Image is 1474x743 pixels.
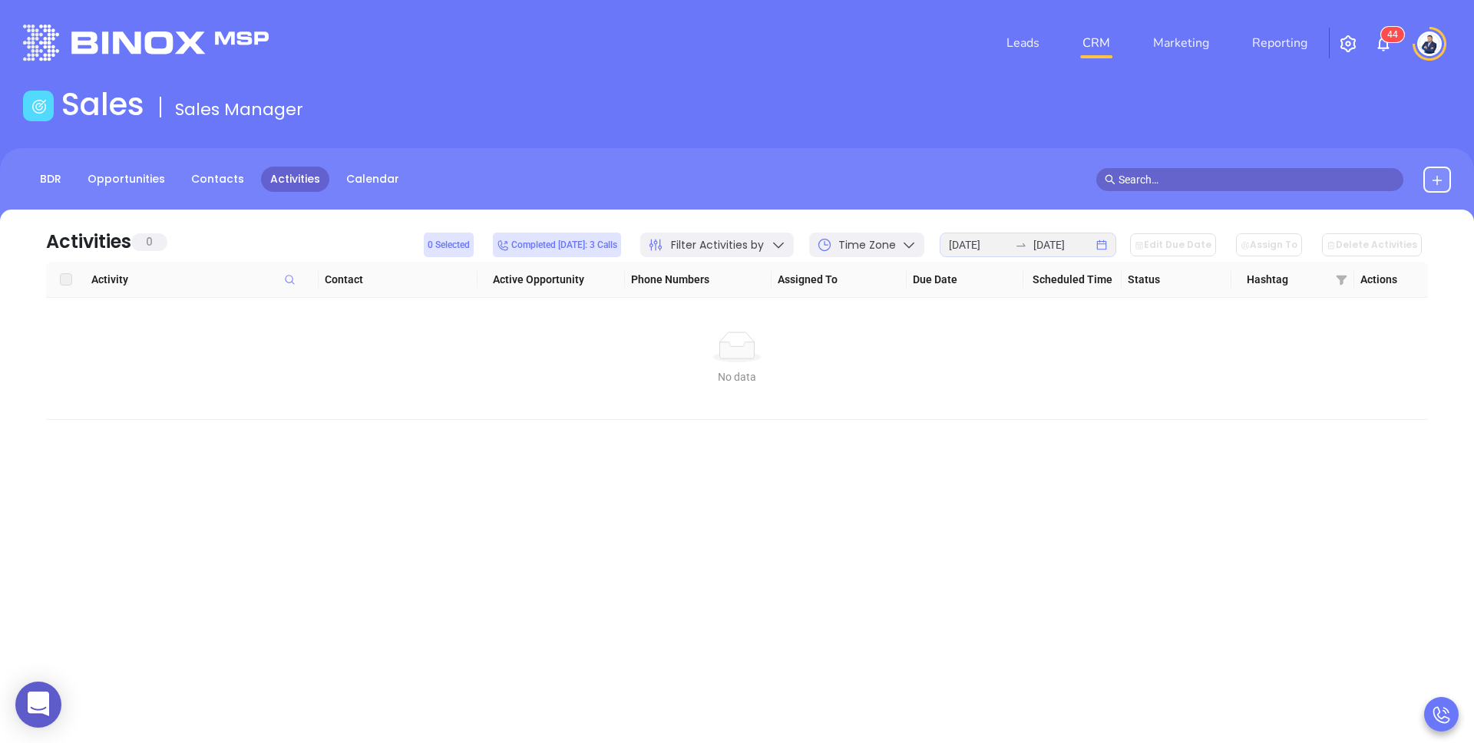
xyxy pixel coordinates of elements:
span: Sales Manager [175,97,303,121]
span: swap-right [1015,239,1027,251]
input: Start date [949,236,1009,253]
th: Scheduled Time [1023,262,1122,298]
span: Filter Activities by [671,237,764,253]
span: Activity [91,271,312,288]
span: Hashtag [1247,271,1329,288]
span: Time Zone [838,237,896,253]
a: Opportunities [78,167,174,192]
span: 4 [1387,29,1393,40]
a: Contacts [182,167,253,192]
img: iconNotification [1374,35,1393,53]
span: 4 [1393,29,1398,40]
span: 0 [131,233,167,251]
button: Assign To [1236,233,1302,256]
div: No data [58,368,1416,385]
a: Activities [261,167,329,192]
img: iconSetting [1339,35,1357,53]
th: Actions [1354,262,1428,298]
h1: Sales [61,86,144,123]
img: user [1417,31,1442,56]
button: Delete Activities [1322,233,1422,256]
span: 0 Selected [428,236,470,253]
th: Status [1122,262,1232,298]
th: Contact [319,262,478,298]
a: BDR [31,167,71,192]
sup: 44 [1381,27,1404,42]
button: Edit Due Date [1130,233,1216,256]
a: CRM [1076,28,1116,58]
a: Marketing [1147,28,1215,58]
a: Reporting [1246,28,1314,58]
span: search [1105,174,1115,185]
a: Leads [1000,28,1046,58]
div: Activities [46,228,131,256]
input: Search… [1119,171,1395,188]
input: End date [1033,236,1093,253]
th: Due Date [907,262,1023,298]
th: Active Opportunity [478,262,625,298]
img: logo [23,25,269,61]
span: Completed [DATE]: 3 Calls [497,236,617,253]
span: to [1015,239,1027,251]
a: Calendar [337,167,408,192]
th: Phone Numbers [625,262,772,298]
th: Assigned To [772,262,907,298]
